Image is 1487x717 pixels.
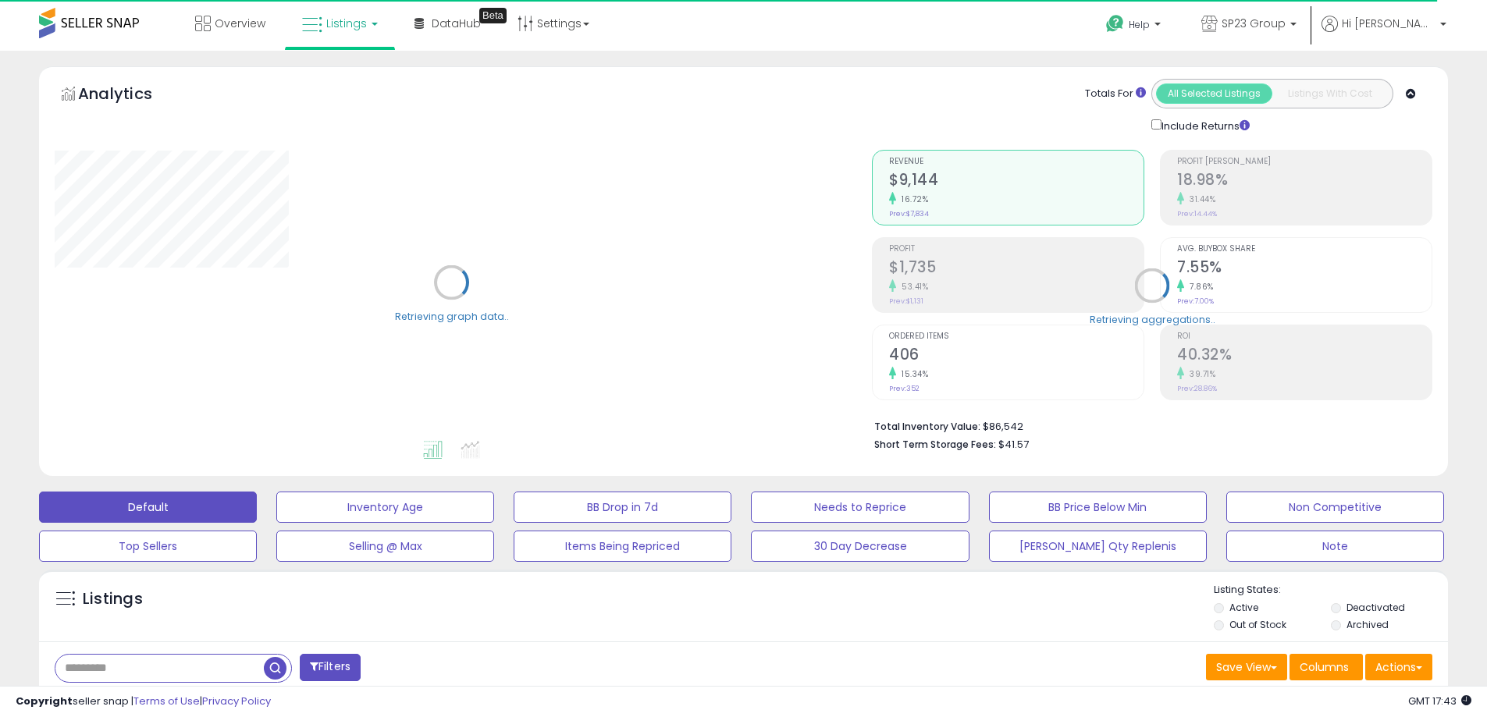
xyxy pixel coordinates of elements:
button: Needs to Reprice [751,492,969,523]
button: Note [1226,531,1444,562]
button: Columns [1290,654,1363,680]
button: Save View [1206,654,1287,680]
a: Hi [PERSON_NAME] [1322,16,1446,51]
label: Out of Stock [1229,618,1286,631]
a: Privacy Policy [202,694,271,708]
div: seller snap | | [16,694,271,709]
span: Columns [1300,659,1349,675]
div: Totals For [1085,87,1146,101]
button: 30 Day Decrease [751,531,969,562]
button: Actions [1365,654,1432,680]
label: Archived [1346,618,1389,631]
button: Filters [300,654,361,681]
label: Deactivated [1346,601,1405,614]
div: Retrieving graph data.. [395,309,509,323]
p: Listing States: [1214,583,1448,598]
div: Include Returns [1140,116,1268,134]
span: Listings [326,16,367,31]
h5: Listings [83,588,143,610]
span: Help [1129,18,1150,31]
button: Listings With Cost [1272,83,1388,104]
button: Top Sellers [39,531,257,562]
span: 2025-10-8 17:43 GMT [1408,694,1471,708]
span: SP23 Group [1222,16,1286,31]
button: Selling @ Max [276,531,494,562]
button: BB Drop in 7d [514,492,731,523]
a: Help [1094,2,1176,51]
span: Overview [215,16,265,31]
h5: Analytics [78,83,183,108]
button: Non Competitive [1226,492,1444,523]
a: Terms of Use [133,694,200,708]
span: Hi [PERSON_NAME] [1342,16,1435,31]
i: Get Help [1105,14,1125,34]
button: All Selected Listings [1156,83,1272,104]
span: DataHub [432,16,481,31]
strong: Copyright [16,694,73,708]
button: Default [39,492,257,523]
button: [PERSON_NAME] Qty Replenis [989,531,1207,562]
div: Tooltip anchor [479,8,507,23]
label: Active [1229,601,1258,614]
button: BB Price Below Min [989,492,1207,523]
div: Retrieving aggregations.. [1090,312,1215,326]
button: Items Being Repriced [514,531,731,562]
button: Inventory Age [276,492,494,523]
